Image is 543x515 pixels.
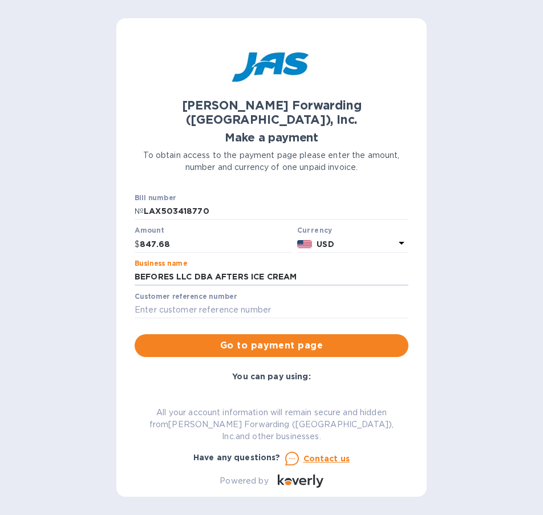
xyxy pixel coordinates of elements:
[297,226,333,234] b: Currency
[135,194,176,201] label: Bill number
[317,240,334,249] b: USD
[135,260,187,267] label: Business name
[135,149,408,173] p: To obtain access to the payment page please enter the amount, number and currency of one unpaid i...
[232,372,310,381] b: You can pay using:
[135,238,140,250] p: $
[140,236,293,253] input: 0.00
[135,131,408,144] h1: Make a payment
[193,453,281,462] b: Have any questions?
[135,205,144,217] p: №
[220,475,268,487] p: Powered by
[135,334,408,357] button: Go to payment page
[135,293,237,300] label: Customer reference number
[144,203,408,220] input: Enter bill number
[135,269,408,286] input: Enter business name
[303,454,350,463] u: Contact us
[144,339,399,352] span: Go to payment page
[135,228,164,234] label: Amount
[135,302,408,319] input: Enter customer reference number
[297,240,313,248] img: USD
[135,407,408,443] p: All your account information will remain secure and hidden from [PERSON_NAME] Forwarding ([GEOGRA...
[182,98,362,127] b: [PERSON_NAME] Forwarding ([GEOGRAPHIC_DATA]), Inc.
